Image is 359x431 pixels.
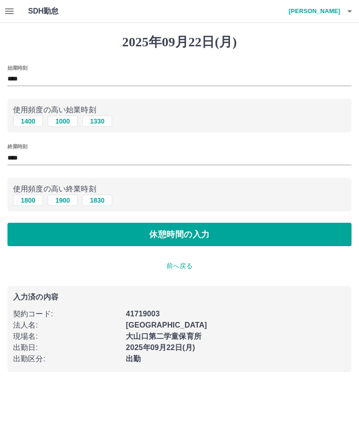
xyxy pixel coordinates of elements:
[13,195,43,206] button: 1800
[7,34,352,50] h1: 2025年09月22日(月)
[126,355,141,363] b: 出勤
[13,320,120,331] p: 法人名 :
[126,321,207,329] b: [GEOGRAPHIC_DATA]
[13,104,346,116] p: 使用頻度の高い始業時刻
[13,183,346,195] p: 使用頻度の高い終業時刻
[13,331,120,342] p: 現場名 :
[7,261,352,271] p: 前へ戻る
[48,195,78,206] button: 1900
[48,116,78,127] button: 1000
[13,293,346,301] p: 入力済の内容
[13,342,120,353] p: 出勤日 :
[126,310,159,318] b: 41719003
[7,223,352,246] button: 休憩時間の入力
[126,343,195,351] b: 2025年09月22日(月)
[7,64,27,71] label: 始業時刻
[13,353,120,365] p: 出勤区分 :
[7,143,27,150] label: 終業時刻
[13,308,120,320] p: 契約コード :
[13,116,43,127] button: 1400
[126,332,201,340] b: 大山口第二学童保育所
[82,195,112,206] button: 1830
[82,116,112,127] button: 1330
